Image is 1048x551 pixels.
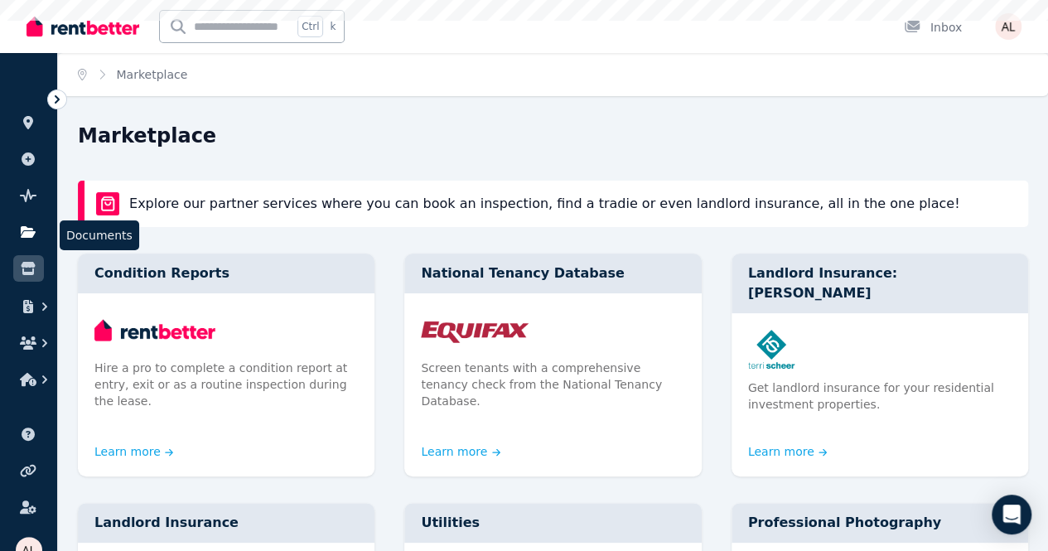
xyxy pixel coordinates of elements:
p: Screen tenants with a comprehensive tenancy check from the National Tenancy Database. [421,360,684,409]
div: Landlord Insurance [78,503,374,543]
img: rentBetter Marketplace [96,192,119,215]
a: Learn more [421,443,500,460]
img: Landlord Insurance: Terri Scheer [748,330,1012,370]
div: Professional Photography [732,503,1028,543]
a: Learn more [748,443,828,460]
img: National Tenancy Database [421,310,684,350]
img: RentBetter [27,14,139,39]
span: k [330,20,336,33]
span: Ctrl [297,16,323,37]
p: Get landlord insurance for your residential investment properties. [748,379,1012,413]
img: Condition Reports [94,310,358,350]
span: Marketplace [117,66,188,83]
p: Explore our partner services where you can book an inspection, find a tradie or even landlord ins... [129,194,959,214]
div: Utilities [404,503,701,543]
div: Open Intercom Messenger [992,495,1031,534]
a: Learn more [94,443,174,460]
div: Inbox [904,19,962,36]
div: National Tenancy Database [404,254,701,293]
p: Hire a pro to complete a condition report at entry, exit or as a routine inspection during the le... [94,360,358,409]
span: Documents [66,227,133,244]
img: Alex Loveluck [995,13,1021,40]
div: Condition Reports [78,254,374,293]
div: Landlord Insurance: [PERSON_NAME] [732,254,1028,313]
nav: Breadcrumb [58,53,207,96]
h1: Marketplace [78,123,216,149]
